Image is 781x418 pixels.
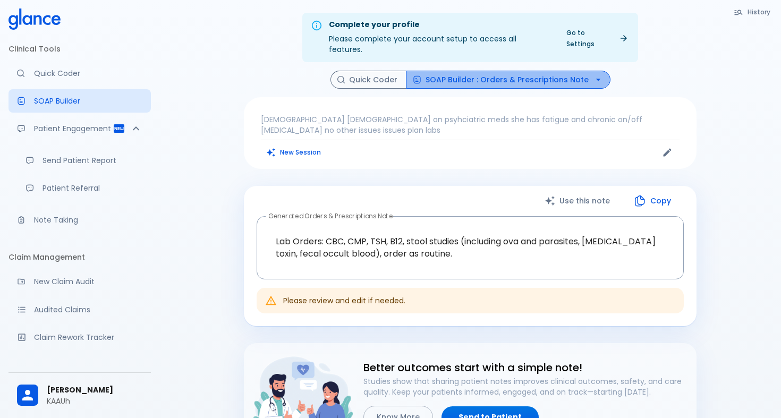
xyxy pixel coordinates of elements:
[9,326,151,349] a: Monitor progress of claim corrections
[34,123,113,134] p: Patient Engagement
[34,215,142,225] p: Note Taking
[534,190,623,212] button: Use this note
[261,114,680,135] p: [DEMOGRAPHIC_DATA] [DEMOGRAPHIC_DATA] on psyhciatric meds she has fatigue and chronic on/off [MED...
[34,276,142,287] p: New Claim Audit
[261,144,327,160] button: Clears all inputs and results.
[43,183,142,193] p: Patient Referral
[9,89,151,113] a: Docugen: Compose a clinical documentation in seconds
[9,270,151,293] a: Audit a new claim
[47,385,142,396] span: [PERSON_NAME]
[623,190,684,212] button: Copy
[560,25,634,52] a: Go to Settings
[43,155,142,166] p: Send Patient Report
[728,4,777,20] button: History
[17,149,151,172] a: Send a patient summary
[363,359,688,376] h6: Better outcomes start with a simple note!
[17,176,151,200] a: Receive patient referrals
[34,304,142,315] p: Audited Claims
[47,396,142,406] p: KAAUh
[34,96,142,106] p: SOAP Builder
[34,332,142,343] p: Claim Rework Tracker
[9,298,151,321] a: View audited claims
[329,19,551,31] div: Complete your profile
[283,291,405,310] div: Please review and edit if needed.
[406,71,610,89] button: SOAP Builder : Orders & Prescriptions Note
[329,16,551,59] div: Please complete your account setup to access all features.
[9,117,151,140] div: Patient Reports & Referrals
[264,225,676,270] textarea: Lab Orders: CBC, CMP, TSH, B12, stool studies (including ova and parasites, [MEDICAL_DATA] toxin,...
[330,71,406,89] button: Quick Coder
[9,208,151,232] a: Advanced note-taking
[9,244,151,270] li: Claim Management
[9,377,151,414] div: [PERSON_NAME]KAAUh
[9,36,151,62] li: Clinical Tools
[363,376,688,397] p: Studies show that sharing patient notes improves clinical outcomes, safety, and care quality. Kee...
[9,62,151,85] a: Moramiz: Find ICD10AM codes instantly
[659,144,675,160] button: Edit
[34,68,142,79] p: Quick Coder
